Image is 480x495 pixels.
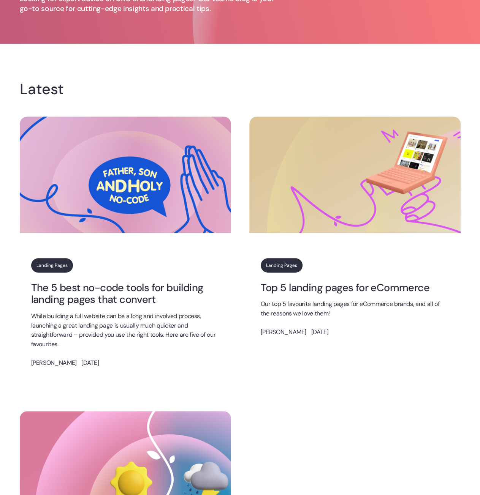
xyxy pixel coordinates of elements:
[31,282,220,306] a: The 5 best no-code tools for building landing pages that convert
[20,83,70,95] h4: Latest
[261,258,303,273] a: Landing Pages
[261,328,306,337] p: [PERSON_NAME]
[31,358,77,368] p: [PERSON_NAME]
[31,258,73,273] a: Landing Pages
[261,300,449,318] p: Our top 5 favourite landing pages for eCommerce brands, and all of the reasons we love them!
[81,358,99,368] p: [DATE]
[31,312,220,349] p: While building a full website can be a long and involved process, launching a great landing page ...
[261,282,449,293] a: Top 5 landing pages for eCommerce
[311,328,328,337] p: [DATE]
